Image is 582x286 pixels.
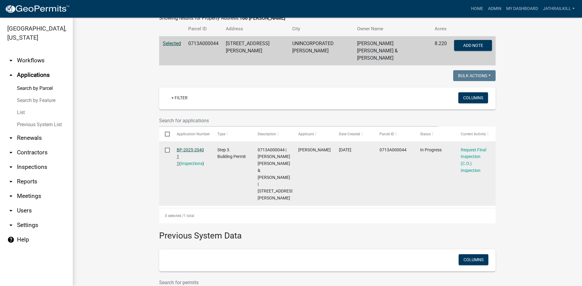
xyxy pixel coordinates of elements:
span: Date Created [339,132,360,136]
a: Jathrailkill [540,3,577,15]
input: Search for applications [159,114,438,127]
a: BP-2025-2040 1 1 [177,147,204,166]
datatable-header-cell: Parcel ID [374,127,414,141]
span: Type [217,132,225,136]
strong: 168 [PERSON_NAME] [239,15,285,21]
span: 0713A000044 [380,147,406,152]
span: Applicant [298,132,314,136]
datatable-header-cell: Applicant [293,127,333,141]
datatable-header-cell: Date Created [333,127,374,141]
a: + Filter [166,92,192,103]
a: Home [469,3,486,15]
span: Freddie Cone [298,147,331,152]
datatable-header-cell: Select [159,127,171,141]
div: ( ) [177,146,206,167]
span: Application Number [177,132,210,136]
datatable-header-cell: Application Number [171,127,211,141]
span: 0713A000044 | CONE FREDDIE WAYNE JR & SABRINA | 168 BRADFIELD DR [258,147,295,200]
i: arrow_drop_down [7,178,15,185]
span: Status [420,132,431,136]
td: UNINCORPORATED [PERSON_NAME] [289,36,353,66]
button: Bulk Actions [453,70,496,81]
datatable-header-cell: Description [252,127,293,141]
a: My Dashboard [504,3,540,15]
datatable-header-cell: Type [211,127,252,141]
span: Step 3. Building Permit [217,147,246,159]
span: Add Note [463,43,483,48]
i: arrow_drop_down [7,207,15,214]
h3: Previous System Data [159,223,496,242]
span: In Progress [420,147,442,152]
i: help [7,236,15,243]
span: 0 selected / [165,214,184,218]
span: Description [258,132,276,136]
datatable-header-cell: Status [414,127,455,141]
button: Add Note [454,40,492,51]
i: arrow_drop_up [7,71,15,79]
i: arrow_drop_down [7,163,15,171]
a: Request Final Inspection (C.O.) Inspection [461,147,486,173]
button: Columns [458,92,488,103]
div: Showing results for Property Address: [159,15,496,22]
datatable-header-cell: Current Activity [455,127,496,141]
td: [PERSON_NAME] [PERSON_NAME] & [PERSON_NAME] [353,36,431,66]
button: Columns [459,254,488,265]
span: Current Activity [461,132,486,136]
th: Address [222,22,289,36]
th: Acres [431,22,450,36]
a: Inspections [181,161,202,166]
i: arrow_drop_down [7,192,15,200]
td: 8.220 [431,36,450,66]
i: arrow_drop_down [7,149,15,156]
span: 07/22/2025 [339,147,351,152]
a: Admin [486,3,504,15]
i: arrow_drop_down [7,222,15,229]
td: [STREET_ADDRESS][PERSON_NAME] [222,36,289,66]
div: 1 total [159,208,496,223]
i: arrow_drop_down [7,134,15,142]
span: Parcel ID [380,132,394,136]
td: 0713A000044 [185,36,222,66]
a: Selected [163,41,181,46]
i: arrow_drop_down [7,57,15,64]
th: Owner Name [353,22,431,36]
th: Parcel ID [185,22,222,36]
th: City [289,22,353,36]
